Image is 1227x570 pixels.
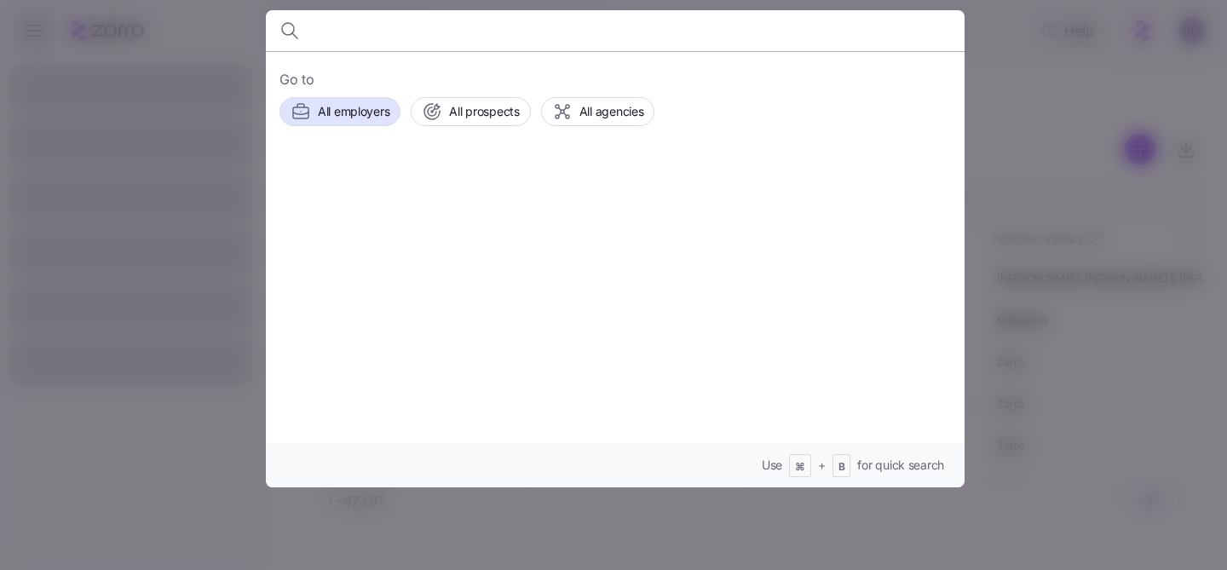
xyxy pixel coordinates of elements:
[541,97,655,126] button: All agencies
[411,97,530,126] button: All prospects
[762,457,782,474] span: Use
[795,460,805,475] span: ⌘
[279,69,951,90] span: Go to
[279,97,400,126] button: All employers
[838,460,845,475] span: B
[449,103,519,120] span: All prospects
[318,103,389,120] span: All employers
[818,457,826,474] span: +
[857,457,944,474] span: for quick search
[579,103,644,120] span: All agencies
